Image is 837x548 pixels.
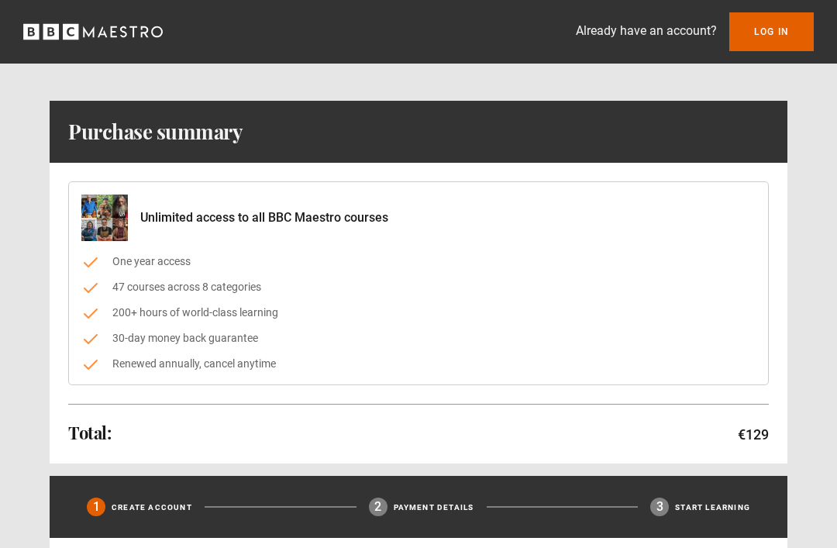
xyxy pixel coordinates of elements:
[140,209,388,227] p: Unlimited access to all BBC Maestro courses
[394,501,474,513] p: Payment details
[729,12,814,51] a: Log In
[738,424,769,445] p: €129
[68,119,243,144] h1: Purchase summary
[81,279,756,295] li: 47 courses across 8 categories
[650,498,669,516] div: 3
[81,253,756,270] li: One year access
[81,356,756,372] li: Renewed annually, cancel anytime
[81,305,756,321] li: 200+ hours of world-class learning
[81,330,756,346] li: 30-day money back guarantee
[369,498,387,516] div: 2
[112,501,192,513] p: Create Account
[576,22,717,40] p: Already have an account?
[675,501,750,513] p: Start learning
[23,20,163,43] svg: BBC Maestro
[68,423,111,442] h2: Total:
[87,498,105,516] div: 1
